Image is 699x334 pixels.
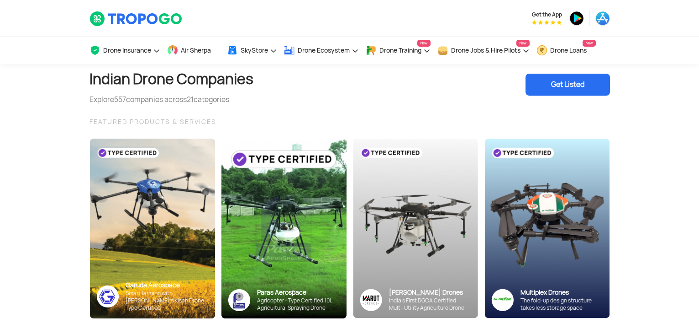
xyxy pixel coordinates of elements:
img: ic_playstore.png [569,11,584,26]
div: FEATURED PRODUCTS & SERVICES [89,116,610,127]
span: Get the App [532,11,562,18]
div: Paras Aerospace [257,288,340,297]
span: Air Sherpa [181,47,211,54]
h1: Indian Drone Companies [89,64,253,94]
span: 21 [187,95,194,104]
img: bg_multiplex_sky.png [484,139,610,318]
div: The fold-up design structure takes less storage space [520,297,603,312]
div: Explore companies across categories [89,94,253,105]
img: ic_garuda_sky.png [97,286,119,307]
img: ic_appstore.png [595,11,610,26]
span: New [516,40,530,47]
img: bg_marut_sky.png [353,139,478,318]
img: TropoGo Logo [89,11,183,27]
img: App Raking [532,20,562,25]
div: [PERSON_NAME] Drones [389,288,471,297]
div: Get Listed [526,74,610,96]
span: Drone Insurance [103,47,151,54]
div: India’s First DGCA Certified Multi-Utility Agriculture Drone [389,297,471,312]
a: Drone Jobs & Hire PilotsNew [437,37,530,64]
span: Drone Loans [550,47,587,54]
img: ic_multiplex_sky.png [491,289,514,311]
span: 557 [114,95,126,104]
div: Multiplex Drones [520,288,603,297]
span: Drone Jobs & Hire Pilots [451,47,520,54]
a: SkyStore [227,37,277,64]
img: paras-logo-banner.png [228,289,250,311]
img: paras-card.png [221,139,347,318]
span: New [583,40,596,47]
div: Garuda Aerospace [126,281,208,290]
a: Drone TrainingNew [366,37,431,64]
a: Drone LoansNew [536,37,596,64]
a: Air Sherpa [167,37,220,64]
a: Drone Insurance [89,37,160,64]
div: Smart farming with [PERSON_NAME]’s Kisan Drone - Type Certified [126,290,208,312]
span: New [417,40,431,47]
div: Agricopter - Type Certified 10L Agricultural Spraying Drone [257,297,340,312]
a: Drone Ecosystem [284,37,359,64]
img: Group%2036313.png [360,289,382,311]
img: bg_garuda_sky.png [90,139,215,318]
span: Drone Training [379,47,421,54]
span: SkyStore [241,47,268,54]
span: Drone Ecosystem [298,47,350,54]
